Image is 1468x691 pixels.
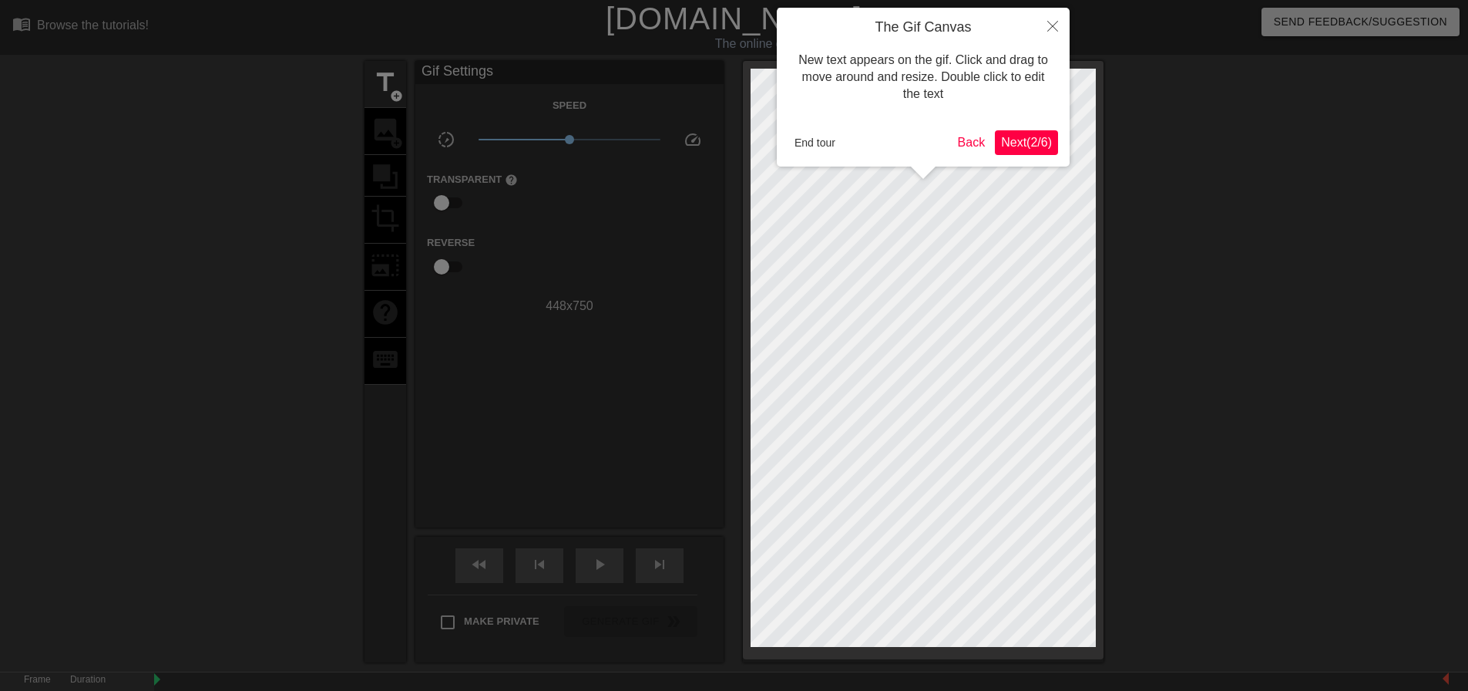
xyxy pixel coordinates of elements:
[995,130,1058,155] button: Next
[1036,8,1070,43] button: Close
[788,19,1058,36] h4: The Gif Canvas
[952,130,992,155] button: Back
[788,36,1058,119] div: New text appears on the gif. Click and drag to move around and resize. Double click to edit the text
[788,131,841,154] button: End tour
[1001,136,1052,149] span: Next ( 2 / 6 )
